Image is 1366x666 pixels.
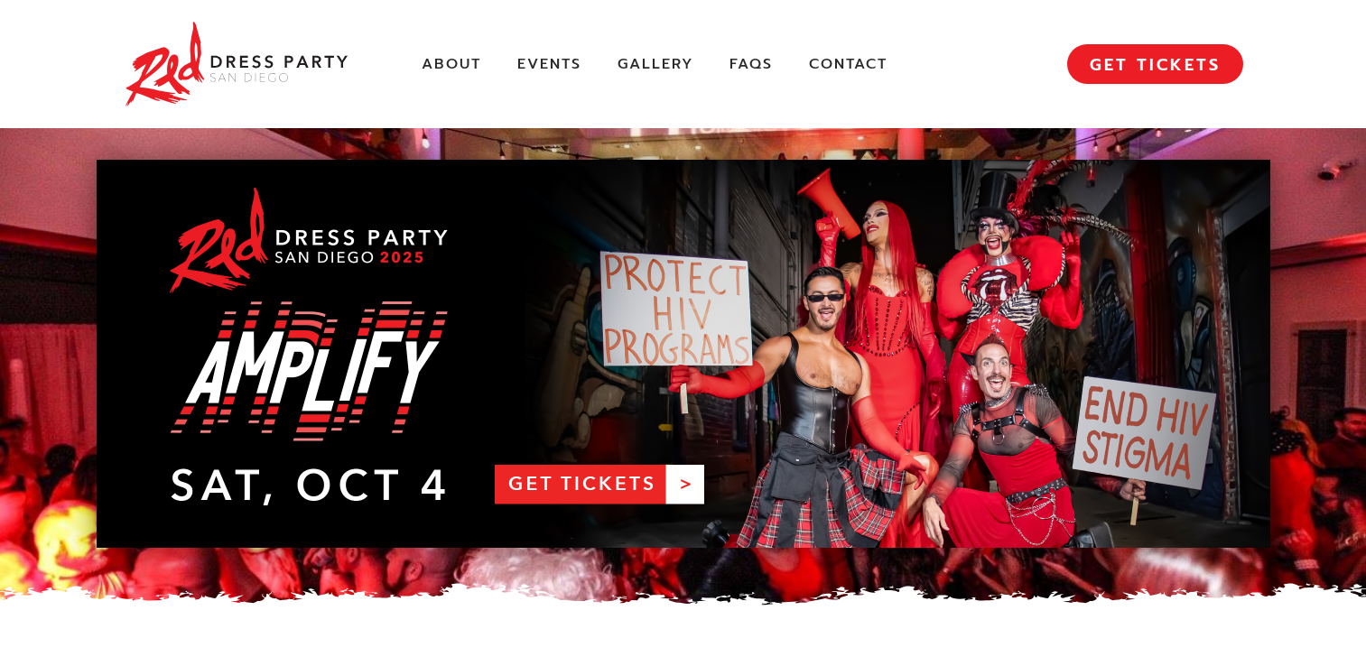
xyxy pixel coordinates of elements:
a: Gallery [618,55,693,74]
img: Red Dress Party San Diego [124,18,349,110]
a: Contact [809,55,887,74]
a: Events [517,55,581,74]
a: FAQs [729,55,773,74]
a: About [422,55,481,74]
a: GET TICKETS [1067,44,1243,84]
